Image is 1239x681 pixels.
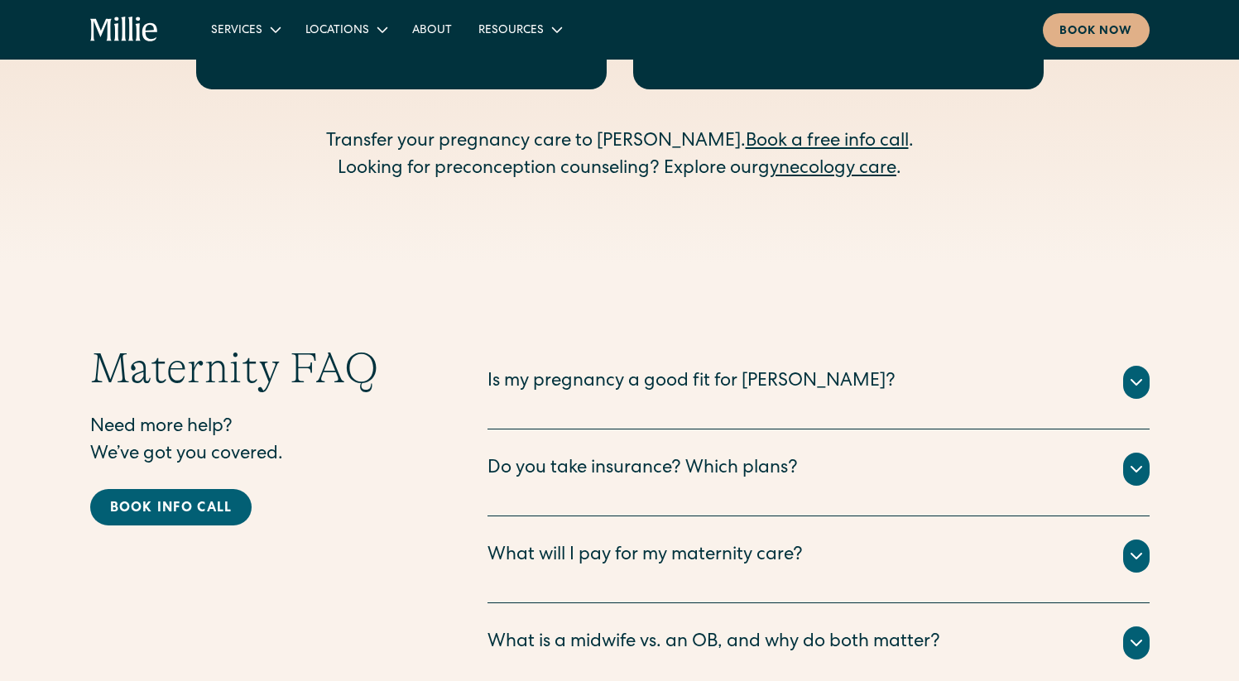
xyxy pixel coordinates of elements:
div: Do you take insurance? Which plans? [487,456,798,483]
div: Resources [465,16,574,43]
a: gynecology care [758,161,896,179]
p: Need more help? We’ve got you covered. [90,415,421,469]
div: Is my pregnancy a good fit for [PERSON_NAME]? [487,369,896,396]
div: Resources [478,22,544,40]
div: What will I pay for my maternity care? [487,543,803,570]
div: Book info call [110,499,233,519]
div: Services [198,16,292,43]
a: Book a free info call [746,133,909,151]
a: Book info call [90,489,252,525]
div: Locations [305,22,369,40]
div: What is a midwife vs. an OB, and why do both matter? [487,630,940,657]
div: Book now [1059,23,1133,41]
a: Book now [1043,13,1150,47]
div: Services [211,22,262,40]
div: Transfer your pregnancy care to [PERSON_NAME]. . [302,129,938,156]
a: home [90,17,159,43]
div: Locations [292,16,399,43]
div: Looking for preconception counseling? Explore our . [302,156,938,184]
a: About [399,16,465,43]
h2: Maternity FAQ [90,343,421,394]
